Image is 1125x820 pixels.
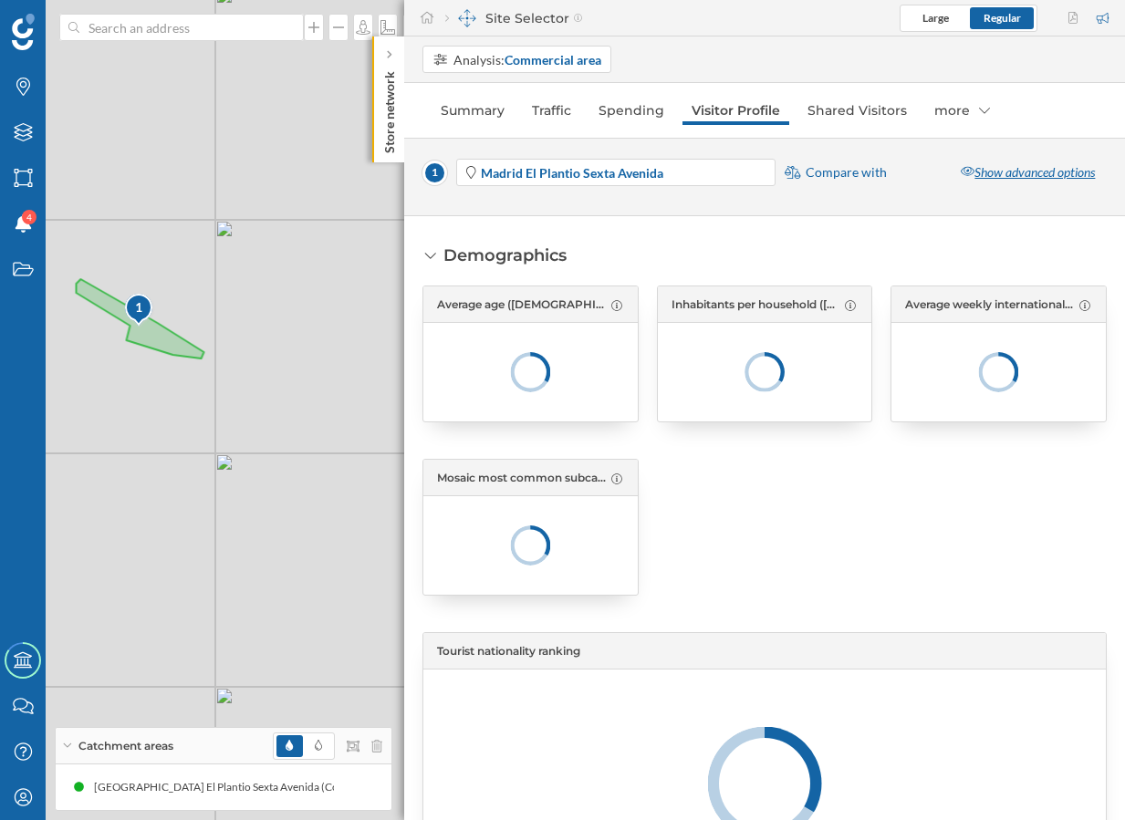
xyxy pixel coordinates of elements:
img: pois-map-marker.svg [124,293,155,328]
a: Shared Visitors [798,96,916,125]
span: Average weekly international tourists ([DATE] to [DATE]) [905,296,1075,313]
a: Summary [432,96,514,125]
span: Compare with [806,163,887,182]
span: Support [38,13,104,29]
div: more [925,96,999,125]
div: Site Selector [445,9,583,27]
strong: Madrid El Plantio Sexta Avenida [481,165,663,181]
div: 1 [124,293,151,326]
span: Large [922,11,949,25]
span: Tourist nationality ranking [437,643,580,659]
div: 1 [124,298,154,317]
img: Geoblink Logo [12,14,35,50]
span: Catchment areas [78,738,173,754]
div: Analysis: [453,50,601,69]
p: Store network [380,64,399,153]
a: Traffic [523,96,580,125]
span: 1 [422,161,447,185]
span: Average age ([DEMOGRAPHIC_DATA][DATE] to [DATE]) [437,296,607,313]
span: Inhabitants per household ([DATE] to [DATE]) [672,296,841,313]
a: Spending [589,96,673,125]
div: Demographics [443,244,567,267]
span: Regular [984,11,1021,25]
img: dashboards-manager.svg [458,9,476,27]
span: 4 [26,208,32,226]
div: [GEOGRAPHIC_DATA] El Plantio Sexta Avenida (Commercial area) [76,778,401,796]
strong: Commercial area [505,52,601,67]
span: Mosaic most common subcategory ([DATE] to [DATE]) [437,470,607,486]
div: Show advanced options [950,157,1106,189]
a: Visitor Profile [682,96,789,125]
